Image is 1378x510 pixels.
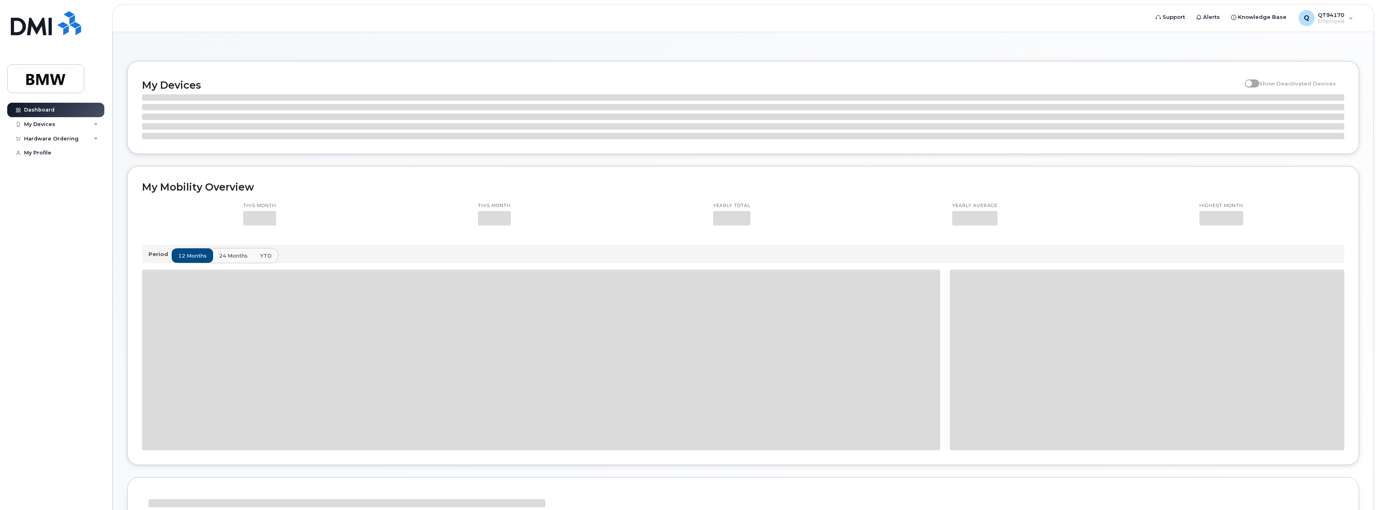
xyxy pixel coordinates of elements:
p: Yearly total [713,203,750,209]
p: Highest month [1199,203,1243,209]
p: Period [148,250,171,258]
h2: My Devices [142,79,1241,91]
h2: My Mobility Overview [142,181,1344,193]
p: Yearly average [952,203,998,209]
p: This month [243,203,276,209]
span: 24 months [219,252,248,260]
span: YTD [260,252,272,260]
p: This month [478,203,511,209]
span: Show Deactivated Devices [1259,80,1336,87]
input: Show Deactivated Devices [1245,76,1251,82]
